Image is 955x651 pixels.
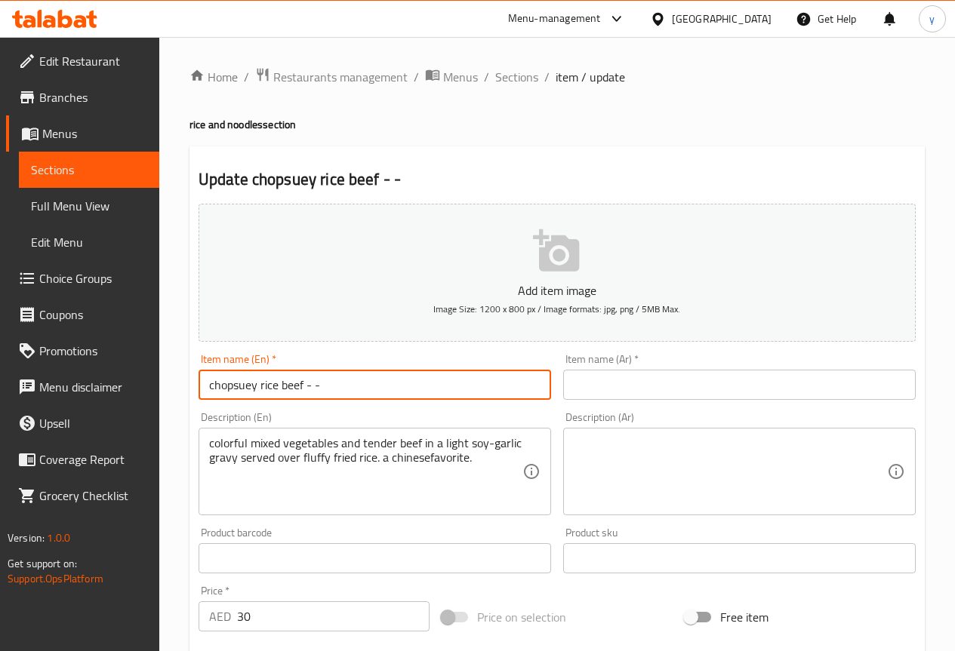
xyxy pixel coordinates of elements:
li: / [484,68,489,86]
button: Add item imageImage Size: 1200 x 800 px / Image formats: jpg, png / 5MB Max. [199,204,916,342]
a: Restaurants management [255,67,408,87]
span: Menus [443,68,478,86]
span: Choice Groups [39,269,147,287]
a: Coupons [6,296,159,333]
span: Full Menu View [31,197,147,215]
input: Enter name Ar [563,370,916,400]
span: Image Size: 1200 x 800 px / Image formats: jpg, png / 5MB Max. [433,300,680,318]
span: Branches [39,88,147,106]
span: y [929,11,935,27]
a: Menus [6,115,159,152]
span: 1.0.0 [47,528,70,548]
a: Grocery Checklist [6,478,159,514]
div: [GEOGRAPHIC_DATA] [672,11,772,27]
span: Upsell [39,414,147,432]
input: Enter name En [199,370,551,400]
span: Coupons [39,306,147,324]
a: Full Menu View [19,188,159,224]
nav: breadcrumb [189,67,925,87]
a: Branches [6,79,159,115]
span: Free item [720,608,769,626]
span: Grocery Checklist [39,487,147,505]
a: Edit Restaurant [6,43,159,79]
textarea: colorful mixed vegetables and tender beef in a light soy-garlic gravy served over fluffy fried ri... [209,436,522,508]
span: Sections [31,161,147,179]
a: Upsell [6,405,159,441]
span: Edit Restaurant [39,52,147,70]
a: Promotions [6,333,159,369]
span: Version: [8,528,45,548]
span: Coverage Report [39,450,147,468]
input: Please enter product barcode [199,543,551,573]
div: Menu-management [508,10,601,28]
input: Please enter product sku [563,543,916,573]
span: Get support on: [8,554,77,573]
h2: Update chopsuey rice beef - - [199,168,916,191]
a: Home [189,68,238,86]
li: / [544,68,550,86]
span: Menus [42,124,147,143]
li: / [244,68,249,86]
span: Promotions [39,342,147,360]
a: Choice Groups [6,260,159,296]
span: item / update [556,68,625,86]
li: / [414,68,419,86]
span: Menu disclaimer [39,378,147,396]
a: Sections [495,68,538,86]
h4: rice and noodles section [189,117,925,132]
a: Menus [425,67,478,87]
span: Restaurants management [273,68,408,86]
a: Sections [19,152,159,188]
p: AED [209,607,231,625]
a: Coverage Report [6,441,159,478]
p: Add item image [222,281,892,299]
input: Please enter price [237,601,430,631]
span: Price on selection [477,608,566,626]
a: Edit Menu [19,224,159,260]
span: Edit Menu [31,233,147,251]
a: Support.OpsPlatform [8,569,103,588]
a: Menu disclaimer [6,369,159,405]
